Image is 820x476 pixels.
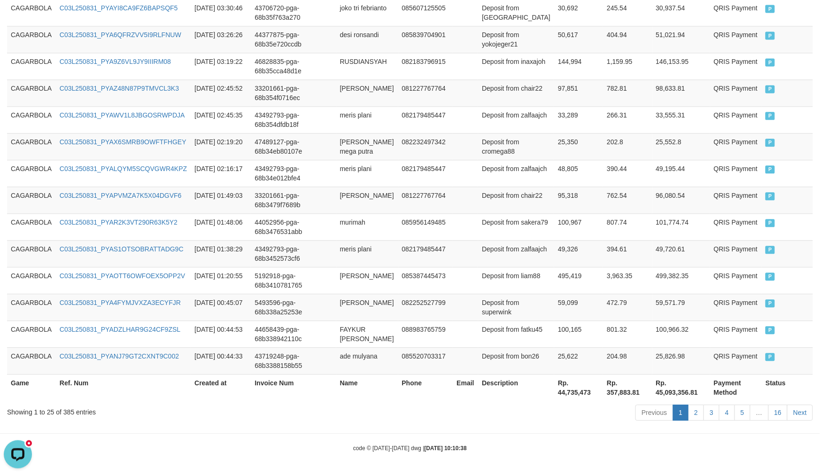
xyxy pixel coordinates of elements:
a: C03L250831_PYA9Z6VL9JY9IIIRM08 [60,58,171,65]
td: 49,720.61 [652,240,710,267]
td: 100,165 [554,320,603,347]
td: 146,153.95 [652,53,710,79]
a: C03L250831_PYA6QFRZVV5I9RLFNUW [60,31,181,39]
td: CAGARBOLA [7,160,56,187]
td: [DATE] 01:20:55 [191,267,251,294]
td: 33201661-pga-68b354f0716ec [251,79,336,106]
a: 16 [768,405,788,421]
td: 081227767764 [398,79,453,106]
td: 44052956-pga-68b3476531abb [251,213,336,240]
td: [DATE] 00:44:53 [191,320,251,347]
th: Rp. 44,735,473 [554,374,603,401]
td: 088983765759 [398,320,453,347]
td: CAGARBOLA [7,26,56,53]
td: Deposit from bon26 [478,347,554,374]
td: Deposit from chair22 [478,187,554,213]
span: PAID [766,273,775,281]
td: 495,419 [554,267,603,294]
td: Deposit from superwink [478,294,554,320]
div: Showing 1 to 25 of 385 entries [7,404,335,417]
th: Game [7,374,56,401]
a: 1 [673,405,689,421]
td: 46828835-pga-68b35cca48d1e [251,53,336,79]
td: 25,350 [554,133,603,160]
td: [DATE] 02:45:52 [191,79,251,106]
td: 082232497342 [398,133,453,160]
td: desi ronsandi [336,26,398,53]
td: 085387445473 [398,267,453,294]
td: 47489127-pga-68b34eb80107e [251,133,336,160]
td: 33201661-pga-68b3479f7689b [251,187,336,213]
td: QRIS Payment [710,187,762,213]
td: Deposit from zalfaajch [478,106,554,133]
td: 472.79 [603,294,652,320]
td: 082179485447 [398,160,453,187]
td: QRIS Payment [710,79,762,106]
td: 95,318 [554,187,603,213]
td: 50,617 [554,26,603,53]
td: 44377875-pga-68b35e720ccdb [251,26,336,53]
span: PAID [766,299,775,307]
td: CAGARBOLA [7,187,56,213]
td: Deposit from zalfaajch [478,240,554,267]
td: [DATE] 01:38:29 [191,240,251,267]
td: FAYKUR [PERSON_NAME] [336,320,398,347]
td: murimah [336,213,398,240]
td: 807.74 [603,213,652,240]
td: [PERSON_NAME] [336,294,398,320]
td: 33,289 [554,106,603,133]
th: Description [478,374,554,401]
span: PAID [766,85,775,93]
td: 1,159.95 [603,53,652,79]
td: Deposit from sakera79 [478,213,554,240]
td: 49,326 [554,240,603,267]
a: … [750,405,769,421]
a: C03L250831_PYADZLHAR9G24CF9ZSL [60,326,180,333]
td: 390.44 [603,160,652,187]
th: Phone [398,374,453,401]
td: 43492793-pga-68b34e012bfe4 [251,160,336,187]
th: Rp. 357,883.81 [603,374,652,401]
td: 25,552.8 [652,133,710,160]
td: CAGARBOLA [7,294,56,320]
td: 48,805 [554,160,603,187]
td: 3,963.35 [603,267,652,294]
td: meris plani [336,240,398,267]
td: 97,851 [554,79,603,106]
td: 43492793-pga-68b354dfdb18f [251,106,336,133]
a: 5 [735,405,750,421]
a: C03L250831_PYAR2K3VT290R63K5Y2 [60,218,178,226]
td: CAGARBOLA [7,133,56,160]
td: Deposit from cromega88 [478,133,554,160]
a: C03L250831_PYAZ48N87P9TMVCL3K3 [60,85,179,92]
td: 59,099 [554,294,603,320]
td: [PERSON_NAME] mega putra [336,133,398,160]
td: [PERSON_NAME] [336,79,398,106]
td: QRIS Payment [710,213,762,240]
span: PAID [766,165,775,173]
td: [DATE] 02:16:17 [191,160,251,187]
td: QRIS Payment [710,294,762,320]
td: QRIS Payment [710,160,762,187]
a: C03L250831_PYA4FYMJVXZA3ECYFJR [60,299,181,306]
a: 2 [688,405,704,421]
td: [DATE] 02:45:35 [191,106,251,133]
td: QRIS Payment [710,133,762,160]
td: QRIS Payment [710,53,762,79]
span: PAID [766,31,775,39]
td: [DATE] 01:49:03 [191,187,251,213]
span: PAID [766,246,775,254]
span: PAID [766,58,775,66]
td: [PERSON_NAME] [336,187,398,213]
td: 202.8 [603,133,652,160]
td: QRIS Payment [710,26,762,53]
a: C03L250831_PYAYI8CA9FZ6BAPSQF5 [60,4,178,12]
a: Previous [635,405,673,421]
td: [DATE] 00:44:33 [191,347,251,374]
td: CAGARBOLA [7,213,56,240]
td: 59,571.79 [652,294,710,320]
th: Ref. Num [56,374,191,401]
td: 25,622 [554,347,603,374]
th: Status [762,374,813,401]
th: Name [336,374,398,401]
